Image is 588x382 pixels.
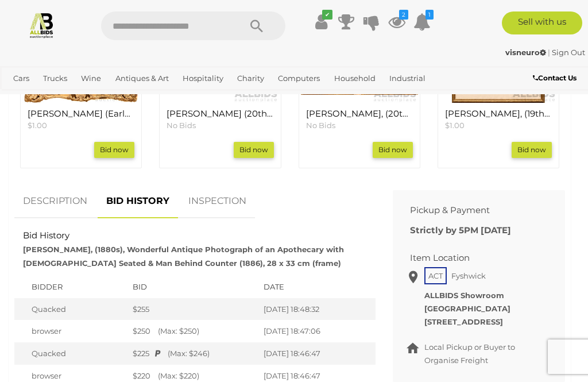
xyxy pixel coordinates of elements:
td: Quacked [14,298,127,321]
span: Fyshwick [448,268,489,283]
a: Bid now [94,142,134,158]
i: ✔ [322,10,332,20]
h4: [PERSON_NAME] (20th Century, Australian, 1907-?), Outback Victoria, Lovely Original Vintage Oil o... [167,109,273,119]
a: visneuro [505,48,548,57]
p: No Bids [167,120,273,131]
div: $220 [133,371,252,381]
a: 2 [388,11,405,32]
td: [DATE] 18:46:47 [258,342,376,365]
h4: [PERSON_NAME], (19th C., British, [DATE]-[DATE]) & [PERSON_NAME] (18th C., British, [DATE]-[DATE]... [445,109,552,119]
a: Bid now [373,142,413,158]
a: [GEOGRAPHIC_DATA] [131,88,222,107]
a: Trucks [38,69,72,88]
a: Cars [9,69,34,88]
p: $1.00 [28,120,134,131]
a: Bid now [512,142,552,158]
a: Office [58,88,89,107]
strong: [STREET_ADDRESS] [424,317,503,326]
th: Bidder [14,276,127,298]
div: $225 [133,348,252,359]
td: [DATE] 18:47:06 [258,320,376,342]
p: $1.00 [445,120,552,131]
b: Contact Us [533,74,577,82]
strong: visneuro [505,48,546,57]
p: No Bids [306,120,413,131]
strong: [PERSON_NAME], (1880s), Wonderful Antique Photograph of an Apothecary with [DEMOGRAPHIC_DATA] Sea... [23,245,344,267]
a: Contact Us [533,72,579,84]
h2: Item Location [410,253,531,263]
button: Search [228,11,285,40]
a: Sign Out [552,48,585,57]
i: 1 [425,10,434,20]
th: Bid [127,276,258,298]
a: Sports [94,88,126,107]
b: Strictly by 5PM [DATE] [410,225,511,236]
a: Household [330,69,380,88]
a: ✔ [312,11,330,32]
th: Date [258,276,376,298]
a: [PERSON_NAME], (20th Century, Australian,[DATE]-[DATE]), House Hidden by Trees, Lovely Original V... [306,109,413,130]
span: ACT [424,267,447,284]
a: Charity [233,69,269,88]
a: Hospitality [178,69,228,88]
a: DESCRIPTION [14,184,96,218]
div: $255 [133,304,252,315]
a: [PERSON_NAME] (Early 20th Century), Plate with Jug, Pot and Apples , Original Antique Oil on Canv... [28,109,134,130]
a: 1 [413,11,431,32]
h4: [PERSON_NAME] (Early 20th Century), Plate with Jug, Pot and Apples , Original Antique Oil on Canv... [28,109,134,119]
strong: ALLBIDS Showroom [GEOGRAPHIC_DATA] [424,291,510,313]
a: [PERSON_NAME] (20th Century, Australian, 1907-?), Outback Victoria, Lovely Original Vintage Oil o... [167,109,273,130]
span: Local Pickup or Buyer to Organise Freight [424,342,515,365]
span: (Max: $246) [162,349,210,358]
a: Jewellery [9,88,53,107]
a: BID HISTORY [98,184,178,218]
span: | [548,48,550,57]
a: Computers [273,69,324,88]
td: [DATE] 18:48:32 [258,298,376,321]
a: Bid now [234,142,274,158]
a: Industrial [385,69,430,88]
span: (Max: $220) [152,371,199,380]
td: Quacked [14,342,127,365]
a: Wine [76,69,106,88]
span: (Max: $250) [152,326,199,335]
h2: Bid History [23,231,367,241]
img: Allbids.com.au [28,11,55,38]
h4: [PERSON_NAME], (20th Century, Australian,[DATE]-[DATE]), House Hidden by Trees, Lovely Original V... [306,109,413,119]
a: [PERSON_NAME], (19th C., British, [DATE]-[DATE]) & [PERSON_NAME] (18th C., British, [DATE]-[DATE]... [445,109,552,130]
i: 2 [399,10,408,20]
a: Antiques & Art [111,69,173,88]
a: Sell with us [502,11,582,34]
a: INSPECTION [180,184,255,218]
div: $250 [133,326,252,337]
h2: Pickup & Payment [410,206,531,215]
td: browser [14,320,127,342]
